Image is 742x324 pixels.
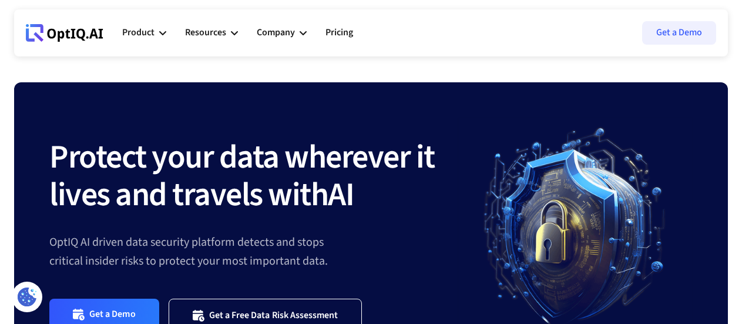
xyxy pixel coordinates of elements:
div: Resources [185,15,238,51]
div: Company [257,25,295,41]
div: Product [122,25,155,41]
div: Company [257,15,307,51]
a: Pricing [325,15,353,51]
div: Get a Demo [89,308,136,322]
a: Get a Demo [642,21,716,45]
div: OptIQ AI driven data security platform detects and stops critical insider risks to protect your m... [49,233,458,270]
a: Webflow Homepage [26,15,103,51]
div: Get a Free Data Risk Assessment [209,309,338,321]
div: Product [122,15,166,51]
strong: Protect your data wherever it lives and travels with [49,134,435,218]
div: Resources [185,25,226,41]
strong: AI [328,172,354,218]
